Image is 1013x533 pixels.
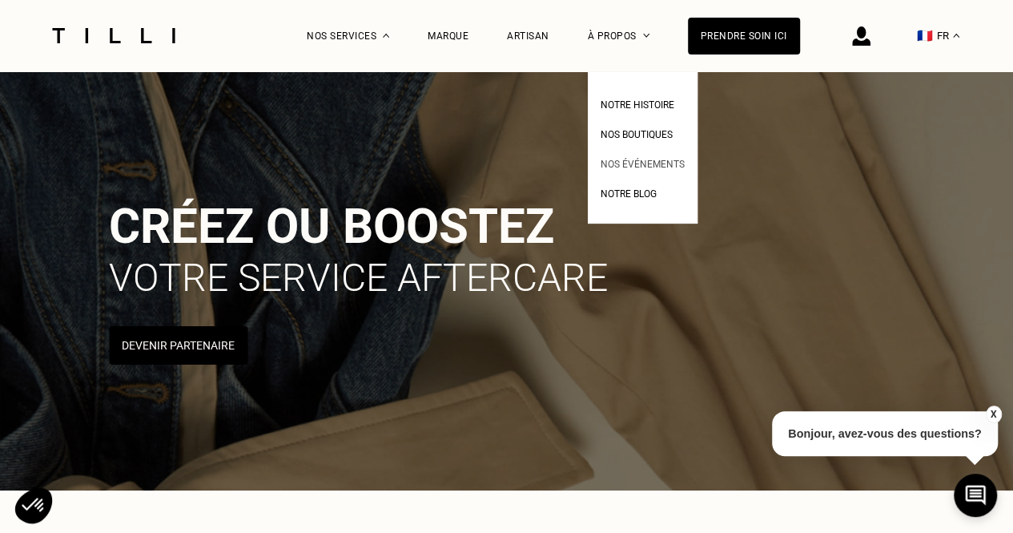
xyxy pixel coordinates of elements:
span: Notre histoire [601,99,674,111]
a: Marque [428,30,468,42]
a: Notre blog [601,184,657,200]
span: Notre blog [601,188,657,200]
span: Nos événements [601,159,685,170]
a: Nos événements [601,154,685,171]
span: Nos boutiques [601,129,673,140]
span: 🇫🇷 [917,28,933,43]
span: Créez ou boostez [109,198,554,255]
p: Bonjour, avez-vous des questions? [772,411,998,456]
a: Notre histoire [601,95,674,111]
button: X [985,406,1001,423]
img: menu déroulant [953,34,959,38]
a: Nos boutiques [601,124,673,141]
img: Menu déroulant à propos [643,34,649,38]
img: icône connexion [852,26,870,46]
img: Menu déroulant [383,34,389,38]
button: Devenir Partenaire [109,326,247,365]
img: Logo du service de couturière Tilli [46,28,181,43]
a: Prendre soin ici [688,18,800,55]
a: Artisan [507,30,549,42]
